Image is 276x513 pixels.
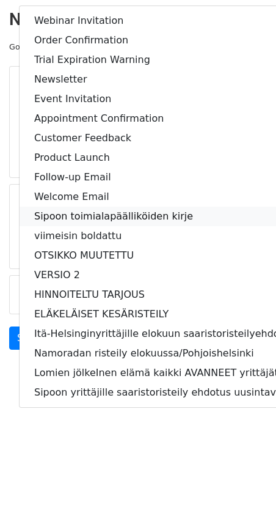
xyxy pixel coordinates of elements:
h2: New Campaign [9,9,267,30]
a: Send [9,327,49,350]
iframe: Chat Widget [215,454,276,513]
div: Chat-widget [215,454,276,513]
small: Google Sheet: [9,42,129,51]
